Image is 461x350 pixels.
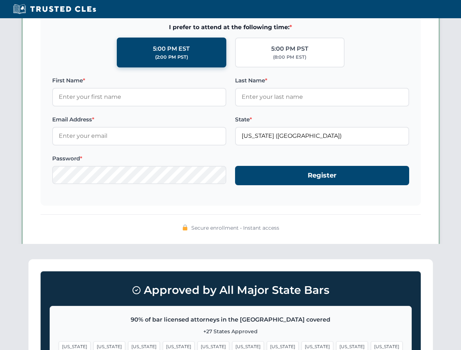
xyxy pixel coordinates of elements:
[182,225,188,230] img: 🔒
[59,315,403,324] p: 90% of bar licensed attorneys in the [GEOGRAPHIC_DATA] covered
[52,88,226,106] input: Enter your first name
[191,224,279,232] span: Secure enrollment • Instant access
[235,166,409,185] button: Register
[52,127,226,145] input: Enter your email
[235,127,409,145] input: Florida (FL)
[153,44,190,54] div: 5:00 PM EST
[271,44,308,54] div: 5:00 PM PST
[50,280,412,300] h3: Approved by All Major State Bars
[52,23,409,32] span: I prefer to attend at the following time:
[52,76,226,85] label: First Name
[235,88,409,106] input: Enter your last name
[235,76,409,85] label: Last Name
[52,154,226,163] label: Password
[59,327,403,335] p: +27 States Approved
[235,115,409,124] label: State
[11,4,98,15] img: Trusted CLEs
[155,54,188,61] div: (2:00 PM PST)
[52,115,226,124] label: Email Address
[273,54,306,61] div: (8:00 PM EST)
